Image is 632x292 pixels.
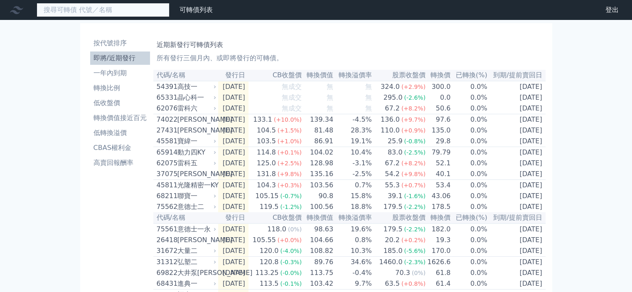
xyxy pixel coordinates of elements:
[426,147,451,158] td: 79.79
[157,93,175,103] div: 65331
[218,278,248,290] td: [DATE]
[280,204,302,210] span: (-1.2%)
[90,111,150,125] a: 轉換價值接近百元
[451,223,487,235] td: 0.0%
[334,191,372,201] td: 15.8%
[327,93,333,101] span: 無
[404,94,425,101] span: (-2.6%)
[218,147,248,158] td: [DATE]
[334,267,372,278] td: -0.4%
[451,191,487,201] td: 0.0%
[451,70,487,81] th: 已轉換(%)
[302,235,334,245] td: 104.66
[488,70,546,81] th: 到期/提前賣回日
[327,83,333,91] span: 無
[365,104,372,112] span: 無
[426,81,451,92] td: 300.0
[372,70,426,81] th: 股票收盤價
[218,158,248,169] td: [DATE]
[278,171,302,177] span: (+9.8%)
[255,180,278,190] div: 104.3
[451,180,487,191] td: 0.0%
[177,136,215,146] div: 寶緯一
[451,278,487,290] td: 0.0%
[334,147,372,158] td: 10.4%
[334,136,372,147] td: 19.1%
[393,268,412,278] div: 70.3
[177,268,215,278] div: 大井泵[PERSON_NAME]
[386,191,404,201] div: 39.1
[157,115,175,125] div: 74022
[382,224,404,234] div: 179.5
[404,259,425,265] span: (-2.3%)
[426,223,451,235] td: 182.0
[401,237,425,243] span: (+0.2%)
[451,81,487,92] td: 0.0%
[157,257,175,267] div: 31312
[90,53,150,63] li: 即將/近期發行
[488,136,546,147] td: [DATE]
[302,114,334,125] td: 139.34
[258,202,280,212] div: 119.5
[266,224,288,234] div: 118.0
[372,212,426,223] th: 股票收盤價
[451,147,487,158] td: 0.0%
[426,180,451,191] td: 53.4
[488,212,546,223] th: 到期/提前賣回日
[401,160,425,167] span: (+8.2%)
[404,248,425,254] span: (-5.6%)
[451,92,487,103] td: 0.0%
[258,257,280,267] div: 120.8
[218,125,248,136] td: [DATE]
[180,6,213,14] a: 可轉債列表
[386,147,404,157] div: 83.0
[302,245,334,257] td: 108.82
[157,136,175,146] div: 45581
[278,182,302,189] span: (+0.3%)
[255,136,278,146] div: 103.5
[451,245,487,257] td: 0.0%
[90,68,150,78] li: 一年內到期
[251,235,278,245] div: 105.55
[599,3,625,17] a: 登出
[157,147,175,157] div: 65914
[488,169,546,180] td: [DATE]
[90,156,150,169] a: 高賣回報酬率
[278,138,302,145] span: (+1.0%)
[379,115,401,125] div: 136.0
[401,280,425,287] span: (+0.8%)
[153,70,218,81] th: 代碼/名稱
[278,237,302,243] span: (+0.0%)
[278,160,302,167] span: (+2.5%)
[302,136,334,147] td: 86.91
[401,127,425,134] span: (+0.9%)
[327,104,333,112] span: 無
[302,212,334,223] th: 轉換價值
[426,278,451,290] td: 61.4
[302,191,334,201] td: 90.8
[248,212,302,223] th: CB收盤價
[451,235,487,245] td: 0.0%
[157,40,542,50] h1: 近期新發行可轉債列表
[282,104,302,112] span: 無成交
[451,212,487,223] th: 已轉換(%)
[37,3,170,17] input: 搜尋可轉債 代號／名稱
[302,125,334,136] td: 81.48
[404,138,425,145] span: (-0.8%)
[288,226,302,233] span: (0%)
[379,125,401,135] div: 110.0
[404,193,425,199] span: (-1.6%)
[177,202,215,212] div: 意德士二
[401,83,425,90] span: (+2.9%)
[282,93,302,101] span: 無成交
[90,96,150,110] a: 低收盤價
[282,83,302,91] span: 無成交
[90,66,150,80] a: 一年內到期
[90,38,150,48] li: 按代號排序
[334,278,372,290] td: 9.7%
[255,169,278,179] div: 131.8
[379,82,401,92] div: 324.0
[404,149,425,156] span: (-2.5%)
[177,169,215,179] div: [PERSON_NAME]
[218,81,248,92] td: [DATE]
